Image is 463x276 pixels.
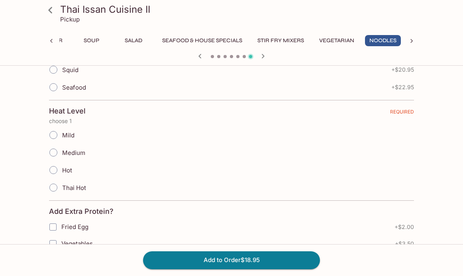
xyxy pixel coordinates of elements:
[390,109,414,118] span: REQUIRED
[391,67,414,73] span: + $20.95
[49,118,414,124] p: choose 1
[391,84,414,90] span: + $22.95
[73,35,109,46] button: Soup
[60,3,416,16] h3: Thai Issan Cuisine II
[253,35,308,46] button: Stir Fry Mixers
[158,35,247,46] button: Seafood & House Specials
[49,207,114,216] h4: Add Extra Protein?
[62,149,85,157] span: Medium
[116,35,151,46] button: Salad
[61,223,88,231] span: Fried Egg
[62,131,75,139] span: Mild
[61,240,93,247] span: Vegetables
[394,224,414,230] span: + $2.00
[143,251,320,269] button: Add to Order$18.95
[62,184,86,192] span: Thai Hot
[49,107,86,115] h4: Heat Level
[62,66,78,74] span: Squid
[60,16,80,23] p: Pickup
[395,241,414,247] span: + $3.50
[365,35,401,46] button: Noodles
[62,166,72,174] span: Hot
[62,84,86,91] span: Seafood
[315,35,359,46] button: Vegetarian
